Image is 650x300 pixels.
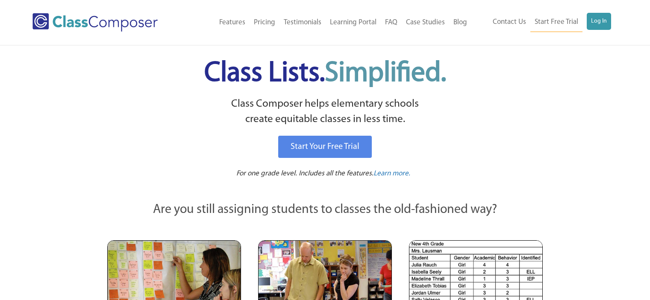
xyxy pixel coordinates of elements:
span: For one grade level. Includes all the features. [236,170,374,177]
p: Are you still assigning students to classes the old-fashioned way? [107,201,543,219]
a: Learning Portal [326,13,381,32]
span: Class Lists. [204,60,446,87]
span: Simplified. [325,60,446,87]
a: Learn more. [374,169,410,179]
a: Contact Us [488,13,530,32]
nav: Header Menu [185,13,471,32]
nav: Header Menu [471,13,611,32]
a: Pricing [250,13,279,32]
a: Start Free Trial [530,13,582,32]
a: Testimonials [279,13,326,32]
span: Learn more. [374,170,410,177]
a: Start Your Free Trial [278,136,372,158]
span: Start Your Free Trial [291,143,359,151]
a: Case Studies [402,13,449,32]
a: Features [215,13,250,32]
a: FAQ [381,13,402,32]
img: Class Composer [32,13,158,32]
p: Class Composer helps elementary schools create equitable classes in less time. [106,96,544,128]
a: Blog [449,13,471,32]
a: Log In [587,13,611,30]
